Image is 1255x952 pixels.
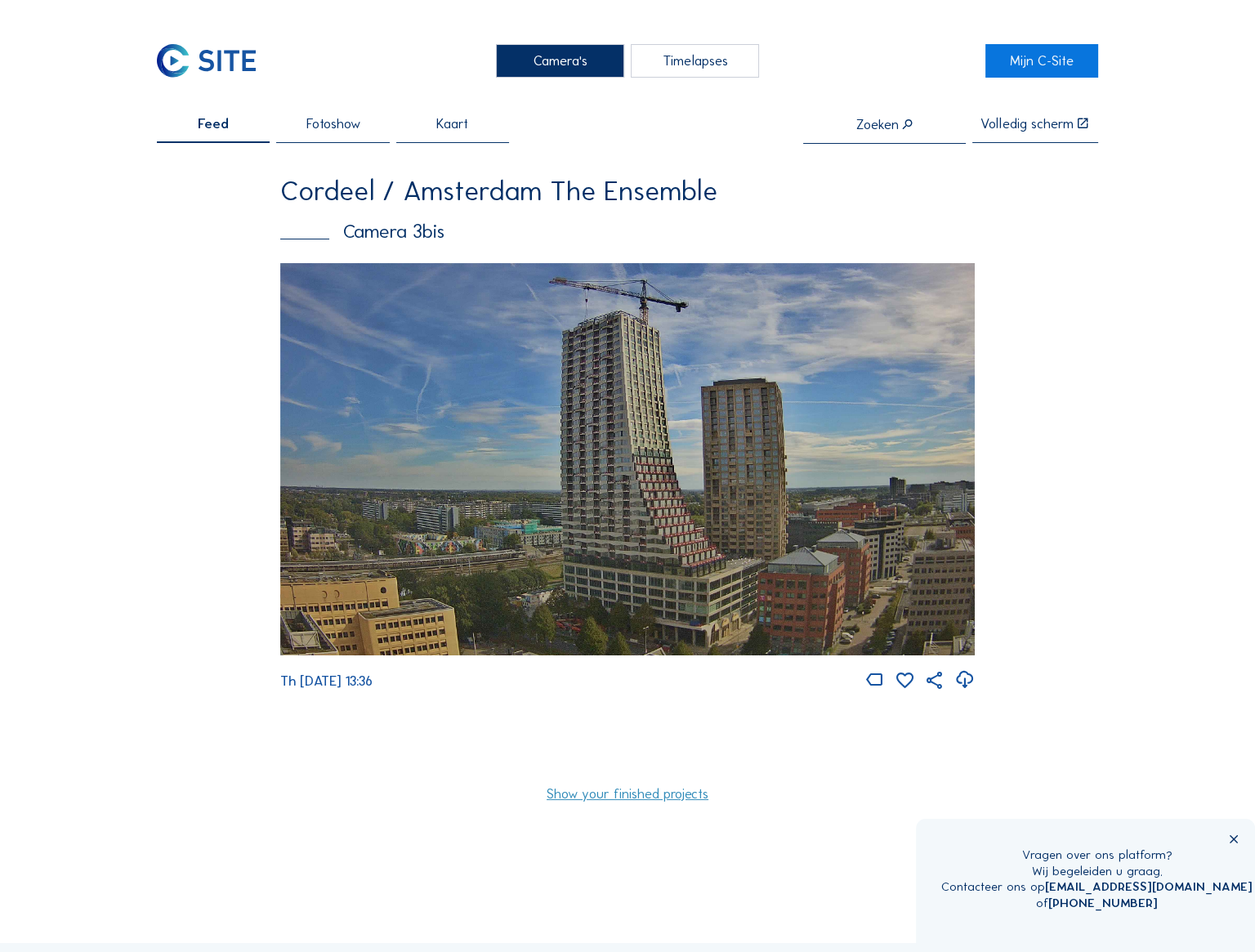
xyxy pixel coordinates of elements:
[1045,879,1253,894] a: [EMAIL_ADDRESS][DOMAIN_NAME]
[496,44,624,77] div: Camera's
[941,847,1253,864] div: Vragen over ons platform?
[547,787,708,801] a: Show your finished projects
[941,864,1253,880] div: Wij begeleiden u graag.
[280,263,974,655] img: Image
[980,117,1074,131] div: Volledig scherm
[985,44,1098,77] a: Mijn C-Site
[436,117,468,131] span: Kaart
[941,896,1253,912] div: of
[631,44,759,77] div: Timelapses
[280,177,974,205] div: Cordeel / Amsterdam The Ensemble
[1048,896,1158,910] a: [PHONE_NUMBER]
[941,879,1253,896] div: Contacteer ons op
[157,44,270,77] a: C-SITE Logo
[280,673,373,689] span: Th [DATE] 13:36
[198,117,229,131] span: Feed
[157,44,256,77] img: C-SITE Logo
[306,117,360,131] span: Fotoshow
[280,222,974,242] div: Camera 3bis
